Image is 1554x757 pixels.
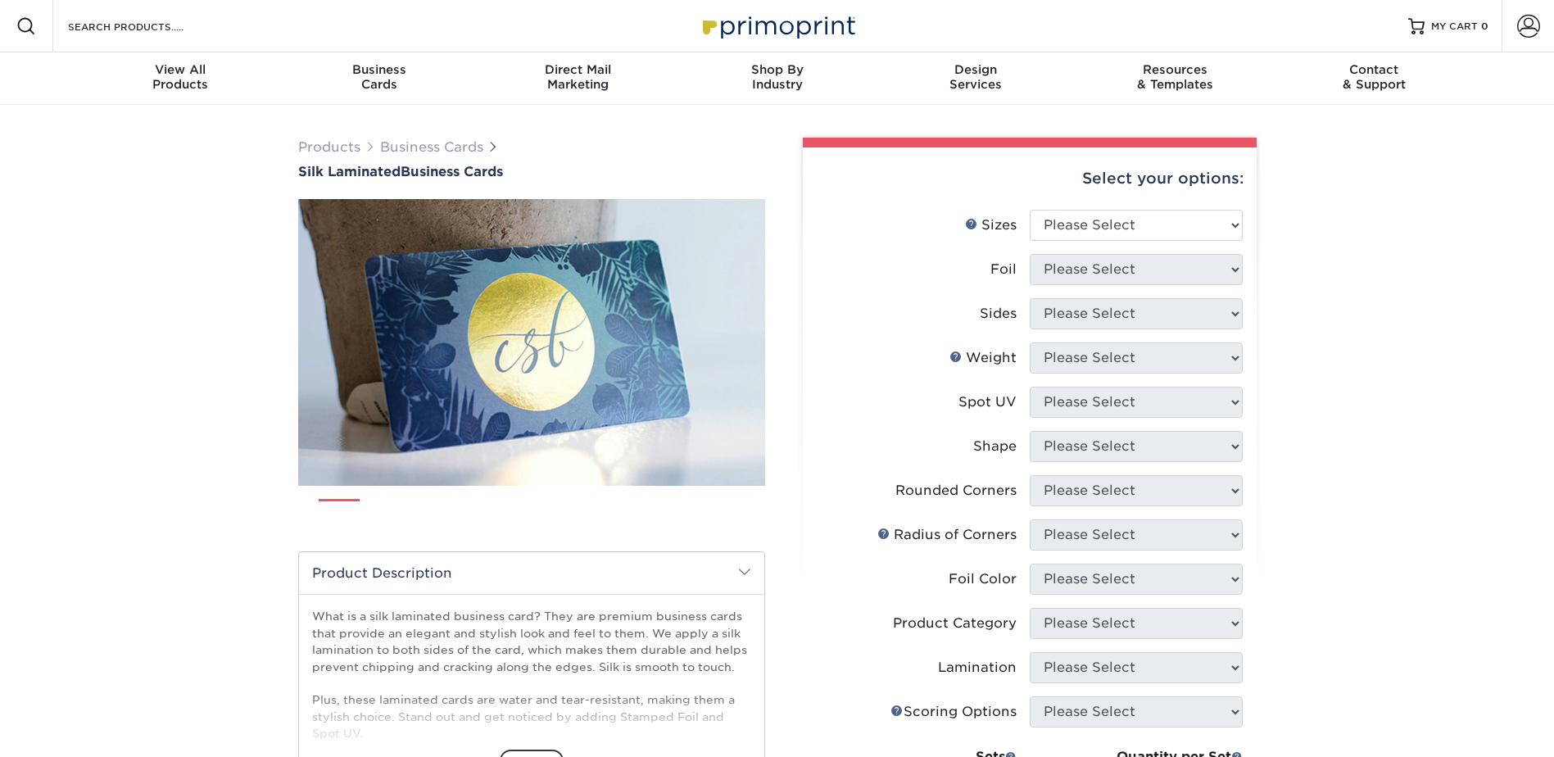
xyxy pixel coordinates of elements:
a: View AllProducts [81,52,280,105]
span: MY CART [1431,20,1478,34]
a: DesignServices [877,52,1076,105]
span: Resources [1076,62,1275,77]
div: Foil Color [949,569,1017,589]
img: Business Cards 06 [593,492,634,533]
a: Contact& Support [1275,52,1474,105]
span: Shop By [677,62,877,77]
div: Marketing [478,62,677,92]
h1: Business Cards [298,164,765,179]
img: Business Cards 07 [648,492,689,533]
div: Foil [990,260,1017,279]
img: Business Cards 02 [374,492,415,533]
div: Cards [279,62,478,92]
div: Spot UV [958,392,1017,412]
img: Business Cards 03 [428,492,469,533]
span: Contact [1275,62,1474,77]
div: Sides [980,304,1017,324]
a: Business Cards [380,139,483,155]
a: Silk LaminatedBusiness Cards [298,164,765,179]
span: Design [877,62,1076,77]
span: Business [279,62,478,77]
div: Industry [677,62,877,92]
span: Direct Mail [478,62,677,77]
img: Business Cards 01 [319,493,360,534]
img: Business Cards 04 [483,492,524,533]
span: 0 [1481,20,1488,32]
div: Select your options: [816,147,1244,210]
h2: Product Description [299,552,764,594]
a: Shop ByIndustry [677,52,877,105]
a: BusinessCards [279,52,478,105]
div: & Support [1275,62,1474,92]
a: Products [298,139,360,155]
div: Shape [973,437,1017,456]
div: & Templates [1076,62,1275,92]
div: Products [81,62,280,92]
div: Weight [949,348,1017,368]
span: Silk Laminated [298,164,401,179]
a: Resources& Templates [1076,52,1275,105]
img: Primoprint [695,8,859,43]
img: Business Cards 08 [703,492,744,533]
img: Silk Laminated 01 [298,109,765,576]
img: Business Cards 05 [538,492,579,533]
div: Services [877,62,1076,92]
div: Sizes [965,215,1017,235]
span: View All [81,62,280,77]
div: Lamination [938,658,1017,678]
div: Product Category [893,614,1017,633]
div: Rounded Corners [895,481,1017,501]
div: Radius of Corners [877,525,1017,545]
input: SEARCH PRODUCTS..... [66,16,226,36]
div: Scoring Options [890,702,1017,722]
a: Direct MailMarketing [478,52,677,105]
